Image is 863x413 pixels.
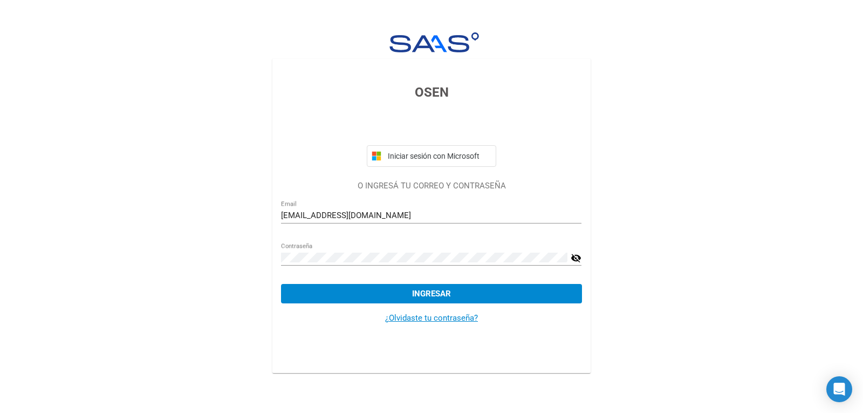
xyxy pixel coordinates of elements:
p: O INGRESÁ TU CORREO Y CONTRASEÑA [281,180,581,192]
a: ¿Olvidaste tu contraseña? [385,313,478,323]
span: Iniciar sesión con Microsoft [386,152,491,160]
div: Open Intercom Messenger [826,376,852,402]
button: Ingresar [281,284,581,303]
span: Ingresar [412,289,451,299]
button: Iniciar sesión con Microsoft [367,145,496,167]
h3: OSEN [281,83,581,102]
mat-icon: visibility_off [571,252,581,265]
iframe: Botón de Acceder con Google [361,114,502,138]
